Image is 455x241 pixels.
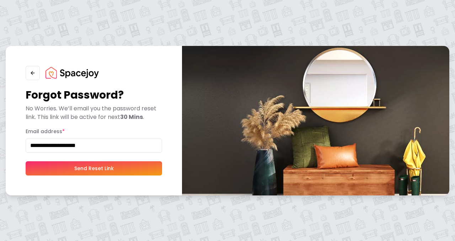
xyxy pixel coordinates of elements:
h1: Forgot Password? [26,89,162,101]
label: Email address [26,128,65,135]
img: Spacejoy Logo [45,67,99,78]
b: 30 Mins [120,113,143,121]
p: No Worries. We’ll email you the password reset link. This link will be active for next . [26,104,162,121]
button: Send Reset Link [26,161,162,175]
img: banner [182,46,449,195]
